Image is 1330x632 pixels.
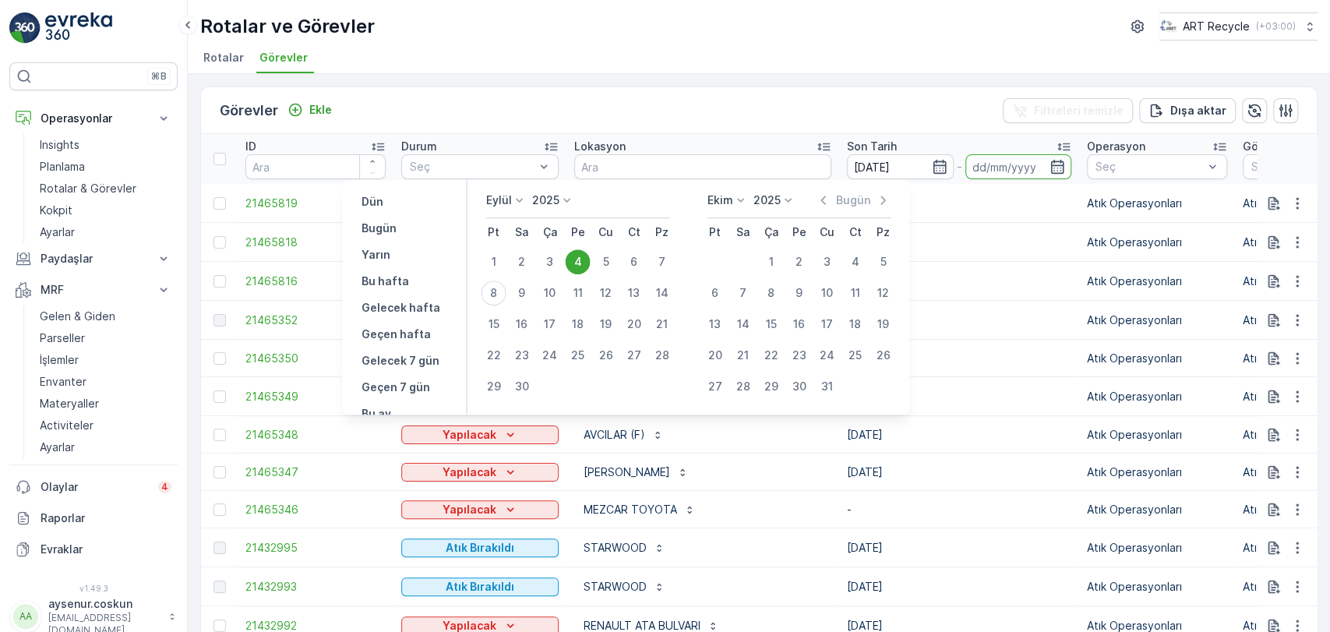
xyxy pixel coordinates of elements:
[41,510,171,526] p: Raporlar
[535,218,563,246] th: Çarşamba
[213,352,226,365] div: Toggle Row Selected
[355,272,415,291] button: Bu hafta
[41,479,149,495] p: Olaylar
[509,374,534,399] div: 30
[245,464,386,480] span: 21465347
[355,192,389,211] button: Dün
[245,196,386,211] span: 21465819
[213,542,226,554] div: Toggle Row Selected
[1243,139,1318,154] p: Görev Şeması
[355,219,402,238] button: Bugün
[707,192,732,208] p: Ekim
[621,249,646,274] div: 6
[649,343,674,368] div: 28
[40,440,75,455] p: Ayarlar
[1256,20,1296,33] p: ( +03:00 )
[361,380,429,395] p: Geçen 7 gün
[9,584,178,593] span: v 1.49.3
[245,351,386,366] a: 21465350
[213,275,226,288] div: Toggle Row Selected
[565,281,590,305] div: 11
[41,542,171,557] p: Evraklar
[814,249,839,274] div: 3
[753,192,781,208] p: 2025
[1079,416,1235,454] td: Atık Operasyonları
[870,343,895,368] div: 26
[40,374,86,390] p: Envanter
[1079,223,1235,262] td: Atık Operasyonları
[509,343,534,368] div: 23
[309,102,332,118] p: Ekle
[213,390,226,403] div: Toggle Row Selected
[355,325,436,344] button: Geçen hafta
[40,396,99,411] p: Materyaller
[870,312,895,337] div: 19
[621,343,646,368] div: 27
[565,343,590,368] div: 25
[584,427,645,443] p: AVCILAR (F)
[481,281,506,305] div: 8
[1079,340,1235,377] td: Atık Operasyonları
[213,197,226,210] div: Toggle Row Selected
[869,218,897,246] th: Pazar
[621,281,646,305] div: 13
[9,471,178,503] a: Olaylar4
[9,12,41,44] img: logo
[574,422,673,447] button: AVCILAR (F)
[565,312,590,337] div: 18
[574,154,831,179] input: Ara
[647,218,676,246] th: Pazar
[702,312,727,337] div: 13
[757,218,785,246] th: Çarşamba
[361,247,390,263] p: Yarın
[565,249,590,274] div: 4
[245,312,386,328] a: 21465352
[361,194,383,210] p: Dün
[446,540,514,556] p: Atık Bırakıldı
[700,218,729,246] th: Pazartesi
[537,249,562,274] div: 3
[401,500,559,519] button: Yapılacak
[842,312,867,337] div: 18
[702,343,727,368] div: 20
[481,249,506,274] div: 1
[245,540,386,556] a: 21432995
[574,574,675,599] button: STARWOOD
[40,224,75,240] p: Ayarlar
[758,281,783,305] div: 8
[9,243,178,274] button: Paydaşlar
[151,70,167,83] p: ⌘B
[220,100,278,122] p: Görevler
[443,502,496,517] p: Yapılacak
[619,218,647,246] th: Cumartesi
[593,281,618,305] div: 12
[401,139,437,154] p: Durum
[593,312,618,337] div: 19
[839,184,1079,223] td: [DATE]
[245,235,386,250] span: 21465818
[40,203,72,218] p: Kokpit
[842,281,867,305] div: 11
[213,503,226,516] div: Toggle Row Selected
[758,374,783,399] div: 29
[584,464,670,480] p: [PERSON_NAME]
[1095,159,1203,175] p: Seç
[40,352,79,368] p: İşlemler
[1079,184,1235,223] td: Atık Operasyonları
[34,199,178,221] a: Kokpit
[479,218,507,246] th: Pazartesi
[1183,19,1250,34] p: ART Recycle
[34,393,178,415] a: Materyaller
[584,540,647,556] p: STARWOOD
[9,103,178,134] button: Operasyonlar
[839,491,1079,528] td: -
[839,301,1079,340] td: [DATE]
[34,178,178,199] a: Rotalar & Görevler
[9,503,178,534] a: Raporlar
[839,262,1079,301] td: [DATE]
[870,249,895,274] div: 5
[621,312,646,337] div: 20
[213,236,226,249] div: Toggle Row Selected
[213,620,226,632] div: Toggle Row Selected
